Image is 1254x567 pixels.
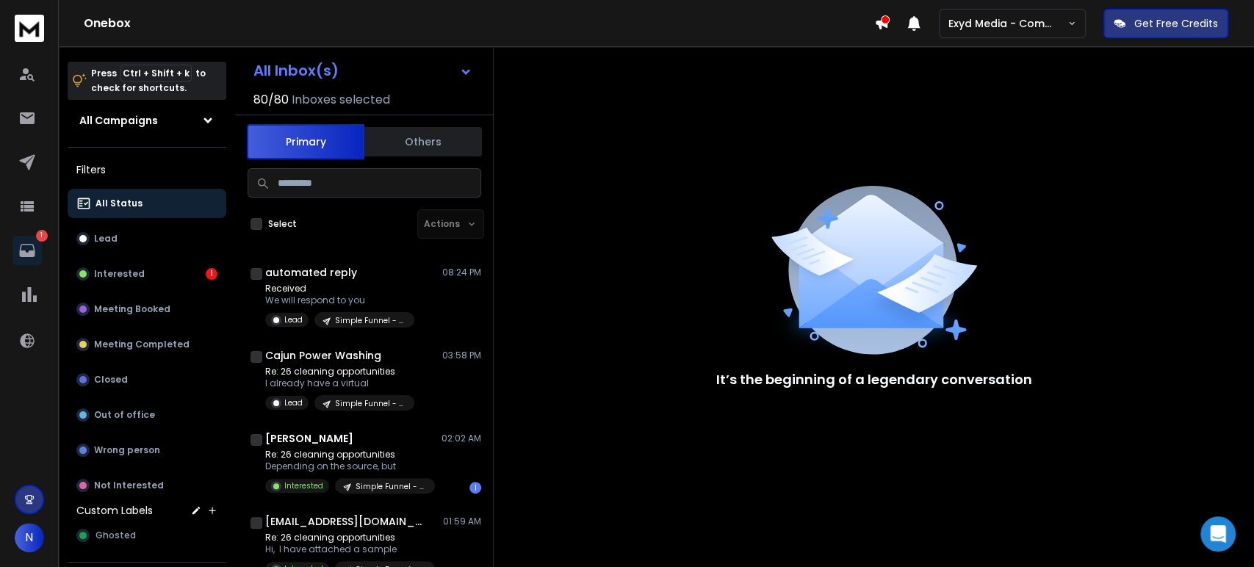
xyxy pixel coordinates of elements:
[284,314,303,325] p: Lead
[247,124,364,159] button: Primary
[68,400,226,430] button: Out of office
[76,503,153,518] h3: Custom Labels
[1200,516,1236,552] div: Open Intercom Messenger
[68,436,226,465] button: Wrong person
[206,268,217,280] div: 1
[68,365,226,394] button: Closed
[265,265,357,280] h1: automated reply
[68,471,226,500] button: Not Interested
[364,126,482,158] button: Others
[15,15,44,42] img: logo
[94,444,160,456] p: Wrong person
[79,113,158,128] h1: All Campaigns
[265,366,414,378] p: Re: 26 cleaning opportunities
[96,198,143,209] p: All Status
[94,480,164,491] p: Not Interested
[716,369,1032,390] p: It’s the beginning of a legendary conversation
[96,530,136,541] span: Ghosted
[443,516,481,527] p: 01:59 AM
[292,91,390,109] h3: Inboxes selected
[94,233,118,245] p: Lead
[94,339,190,350] p: Meeting Completed
[91,66,206,95] p: Press to check for shortcuts.
[12,236,42,265] a: 1
[265,449,435,461] p: Re: 26 cleaning opportunities
[15,523,44,552] button: N
[242,56,484,85] button: All Inbox(s)
[94,409,155,421] p: Out of office
[94,374,128,386] p: Closed
[36,230,48,242] p: 1
[948,16,1067,31] p: Exyd Media - Commercial Cleaning
[335,398,406,409] p: Simple Funnel - CC - Lead Magnet
[265,283,414,295] p: Received
[265,295,414,306] p: We will respond to you
[265,514,427,529] h1: [EMAIL_ADDRESS][DOMAIN_NAME]
[265,461,435,472] p: Depending on the source, but
[68,259,226,289] button: Interested1
[442,433,481,444] p: 02:02 AM
[265,431,353,446] h1: [PERSON_NAME]
[265,378,414,389] p: I already have a virtual
[68,189,226,218] button: All Status
[265,532,435,543] p: Re: 26 cleaning opportunities
[1134,16,1218,31] p: Get Free Credits
[253,63,339,78] h1: All Inbox(s)
[68,295,226,324] button: Meeting Booked
[1103,9,1228,38] button: Get Free Credits
[284,480,323,491] p: Interested
[469,482,481,494] div: 1
[68,106,226,135] button: All Campaigns
[268,218,297,230] label: Select
[94,268,145,280] p: Interested
[68,521,226,550] button: Ghosted
[68,330,226,359] button: Meeting Completed
[335,315,406,326] p: Simple Funnel - CC - Lead Magnet
[253,91,289,109] span: 80 / 80
[442,350,481,361] p: 03:58 PM
[68,224,226,253] button: Lead
[265,543,435,555] p: Hi, I have attached a sample
[356,481,426,492] p: Simple Funnel - CC - Lead Magnet
[84,15,874,32] h1: Onebox
[68,159,226,180] h3: Filters
[120,65,192,82] span: Ctrl + Shift + k
[94,303,170,315] p: Meeting Booked
[284,397,303,408] p: Lead
[265,348,381,363] h1: Cajun Power Washing
[442,267,481,278] p: 08:24 PM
